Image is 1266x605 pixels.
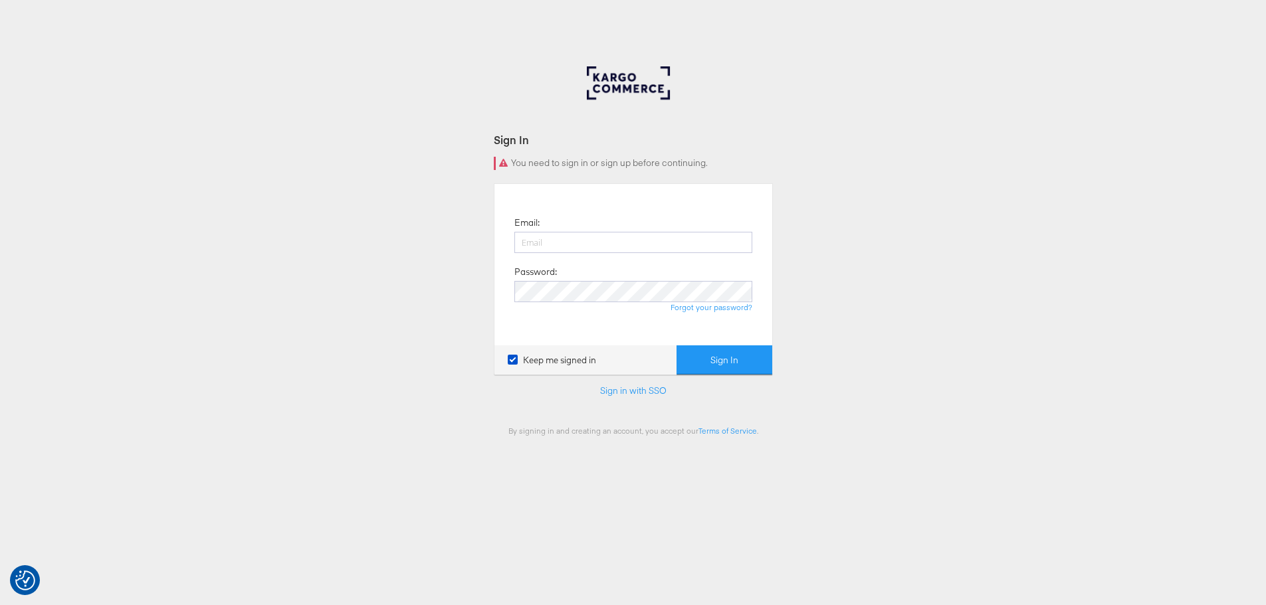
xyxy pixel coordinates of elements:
[698,426,757,436] a: Terms of Service
[494,132,773,147] div: Sign In
[671,302,752,312] a: Forgot your password?
[600,385,667,396] a: Sign in with SSO
[15,570,35,590] img: Revisit consent button
[494,157,773,170] div: You need to sign in or sign up before continuing.
[514,266,557,278] label: Password:
[508,354,596,367] label: Keep me signed in
[514,232,752,253] input: Email
[494,426,773,436] div: By signing in and creating an account, you accept our .
[15,570,35,590] button: Consent Preferences
[677,345,772,375] button: Sign In
[514,216,540,229] label: Email:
